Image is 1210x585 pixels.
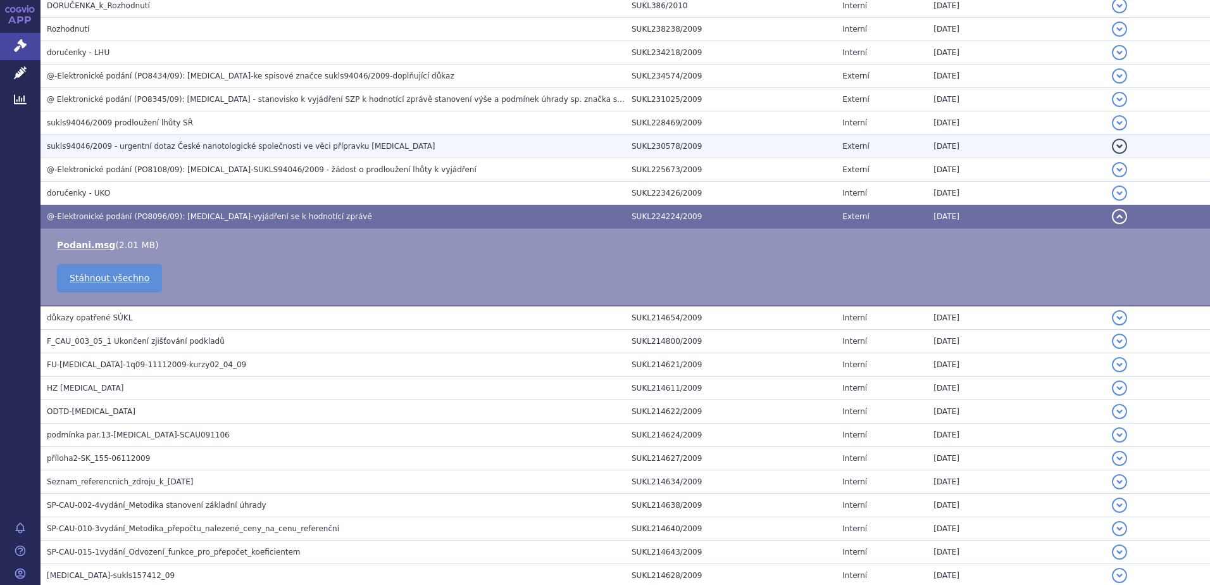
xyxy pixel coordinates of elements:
span: Interní [842,1,867,10]
span: @-Elektronické podání (PO8434/09): Synagis-ke spisové značce sukls94046/2009-doplňující důkaz [47,72,454,80]
span: Externí [842,95,869,104]
td: SUKL228469/2009 [625,111,836,135]
button: detail [1112,186,1127,201]
span: Interní [842,548,867,557]
span: DORUČENKA_k_Rozhodnutí [47,1,150,10]
button: detail [1112,451,1127,466]
td: [DATE] [927,65,1105,88]
td: [DATE] [927,494,1105,517]
span: ODTD-palivizumab [47,407,135,416]
button: detail [1112,22,1127,37]
span: sukls94046/2009 prodloužení lhůty SŘ [47,118,193,127]
span: sukls94046/2009 - urgentní dotaz České nanotologické společnosti ve věci přípravku Synagis [47,142,435,151]
span: Interní [842,360,867,369]
span: Externí [842,212,869,221]
button: detail [1112,544,1127,560]
td: [DATE] [927,447,1105,470]
button: detail [1112,310,1127,325]
td: SUKL214621/2009 [625,353,836,377]
li: ( ) [57,239,1197,251]
button: detail [1112,404,1127,419]
button: detail [1112,474,1127,489]
span: Externí [842,72,869,80]
td: [DATE] [927,377,1105,400]
td: SUKL214638/2009 [625,494,836,517]
span: Interní [842,189,867,198]
button: detail [1112,162,1127,177]
button: detail [1112,139,1127,154]
td: [DATE] [927,541,1105,564]
a: Stáhnout všechno [57,264,162,292]
td: SUKL230578/2009 [625,135,836,158]
td: SUKL223426/2009 [625,182,836,205]
button: detail [1112,568,1127,583]
td: SUKL214627/2009 [625,447,836,470]
span: Externí [842,165,869,174]
span: Interní [842,431,867,439]
span: Synagis-sukls157412_09 [47,571,175,580]
button: detail [1112,68,1127,84]
a: Podani.msg [57,240,115,250]
span: 2.01 MB [119,240,155,250]
span: doručenky - UKO [47,189,110,198]
td: SUKL238238/2009 [625,18,836,41]
td: [DATE] [927,88,1105,111]
span: Interní [842,337,867,346]
td: SUKL214622/2009 [625,400,836,424]
button: detail [1112,427,1127,443]
button: detail [1112,498,1127,513]
span: SP-CAU-015-1vydání_Odvození_funkce_pro_přepočet_koeficientem [47,548,301,557]
td: [DATE] [927,18,1105,41]
td: SUKL234218/2009 [625,41,836,65]
span: SP-CAU-002-4vydání_Metodika stanovení základní úhrady [47,501,266,510]
td: SUKL214634/2009 [625,470,836,494]
button: detail [1112,334,1127,349]
span: Interní [842,313,867,322]
td: SUKL214640/2009 [625,517,836,541]
td: SUKL234574/2009 [625,65,836,88]
span: Interní [842,501,867,510]
td: [DATE] [927,353,1105,377]
span: Interní [842,25,867,34]
span: Interní [842,454,867,463]
td: [DATE] [927,135,1105,158]
td: [DATE] [927,158,1105,182]
td: SUKL214611/2009 [625,377,836,400]
span: Seznam_referencnich_zdroju_k_13.08.2009 [47,477,193,486]
button: detail [1112,381,1127,396]
td: [DATE] [927,205,1105,229]
span: @ Elektronické podání (PO8345/09): SYNAGIS - stanovisko k vyjádření SZP k hodnotící zprávě stanov... [47,95,678,104]
button: detail [1112,209,1127,224]
span: Interní [842,407,867,416]
span: Interní [842,477,867,486]
td: [DATE] [927,111,1105,135]
td: [DATE] [927,517,1105,541]
td: [DATE] [927,41,1105,65]
td: SUKL214643/2009 [625,541,836,564]
span: Interní [842,571,867,580]
td: SUKL214624/2009 [625,424,836,447]
button: detail [1112,521,1127,536]
button: detail [1112,357,1127,372]
span: příloha2-SK_155-06112009 [47,454,150,463]
span: Interní [842,524,867,533]
span: HZ Synagis [47,384,123,393]
span: Externí [842,142,869,151]
button: detail [1112,115,1127,130]
td: [DATE] [927,400,1105,424]
td: [DATE] [927,330,1105,353]
span: doručenky - LHU [47,48,109,57]
td: SUKL224224/2009 [625,205,836,229]
span: Interní [842,118,867,127]
td: [DATE] [927,424,1105,447]
span: @-Elektronické podání (PO8108/09): Synagis-SUKLS94046/2009 - žádost o prodloužení lhůty k vyjádření [47,165,477,174]
td: SUKL225673/2009 [625,158,836,182]
span: podmínka par.13-palivizumab-SCAU091106 [47,431,230,439]
span: FU-palivizumab-1q09-11112009-kurzy02_04_09 [47,360,246,369]
span: @-Elektronické podání (PO8096/09): Synagis-vyjádření se k hodnotící zprávě [47,212,372,221]
span: Interní [842,384,867,393]
span: SP-CAU-010-3vydání_Metodika_přepočtu_nalezené_ceny_na_cenu_referenční [47,524,339,533]
td: [DATE] [927,470,1105,494]
button: detail [1112,45,1127,60]
td: [DATE] [927,306,1105,330]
